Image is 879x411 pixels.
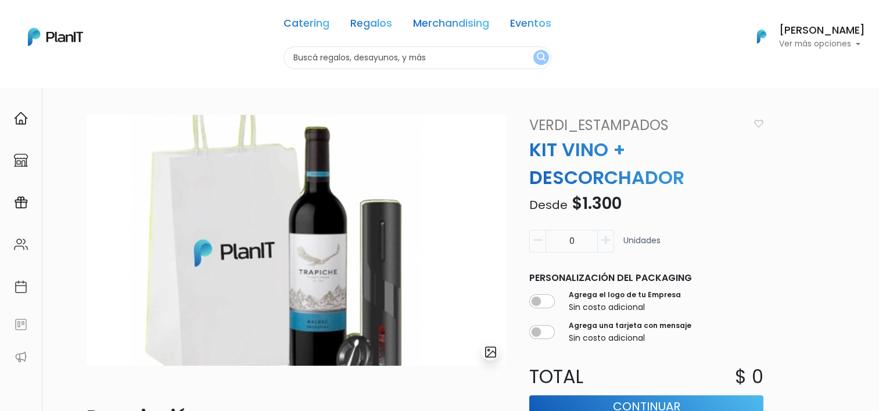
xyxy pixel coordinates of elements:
p: $ 0 [735,363,763,391]
p: Personalización del packaging [529,271,763,285]
p: Sin costo adicional [569,332,691,344]
img: gallery-light [484,345,497,359]
img: marketplace-4ceaa7011d94191e9ded77b95e3339b90024bf715f7c57f8cf31f2d8c509eaba.svg [14,153,28,167]
p: KIT VINO + DESCORCHADOR [522,136,770,192]
label: Agrega una tarjeta con mensaje [569,320,691,331]
a: Eventos [510,19,551,33]
img: people-662611757002400ad9ed0e3c099ab2801c6687ba6c219adb57efc949bc21e19d.svg [14,237,28,251]
a: Catering [284,19,329,33]
img: PlanIt Logo [749,24,774,49]
a: Merchandising [413,19,489,33]
img: partners-52edf745621dab592f3b2c58e3bca9d71375a7ef29c3b500c9f145b62cc070d4.svg [14,350,28,364]
button: PlanIt Logo [PERSON_NAME] Ver más opciones [742,21,865,52]
p: Sin costo adicional [569,301,681,313]
img: search_button-432b6d5273f82d61273b3651a40e1bd1b912527efae98b1b7a1b2c0702e16a8d.svg [537,52,546,63]
input: Buscá regalos, desayunos, y más [284,46,551,69]
img: PlanIt Logo [28,28,83,46]
img: campaigns-02234683943229c281be62815700db0a1741e53638e28bf9629b52c665b00959.svg [14,196,28,210]
span: Desde [529,197,568,213]
img: calendar-87d922413cdce8b2cf7b7f5f62616a5cf9e4887200fb71536465627b3292af00.svg [14,280,28,294]
img: heart_icon [754,120,763,128]
p: Ver más opciones [779,40,865,48]
span: $1.300 [572,192,622,215]
a: VERDI_ESTAMPADOS [522,115,749,136]
a: Regalos [350,19,392,33]
p: Unidades [623,235,661,257]
p: Total [522,363,646,391]
img: feedback-78b5a0c8f98aac82b08bfc38622c3050aee476f2c9584af64705fc4e61158814.svg [14,318,28,331]
img: home-e721727adea9d79c4d83392d1f703f7f8bce08238fde08b1acbfd93340b81755.svg [14,111,28,125]
h6: [PERSON_NAME] [779,26,865,36]
img: WhatsApp_Image_2024-06-27_at_13.35.36__1_.jpeg [87,115,506,366]
label: Agrega el logo de tu Empresa [569,290,681,300]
